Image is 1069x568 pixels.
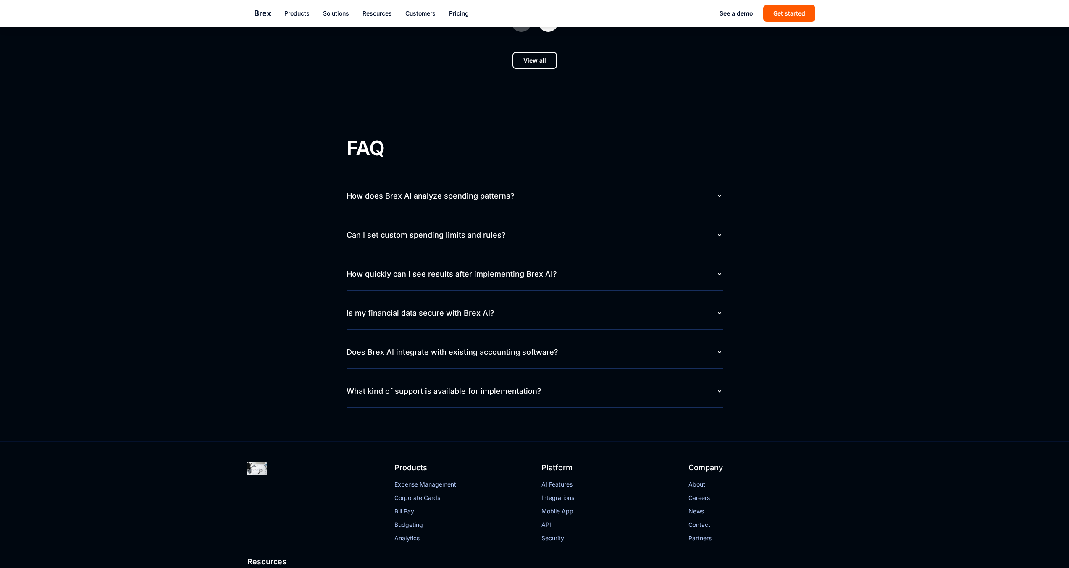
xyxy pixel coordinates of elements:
a: About [688,480,822,489]
h4: Platform [541,462,675,474]
h4: Products [394,462,528,474]
button: View all [512,52,557,69]
button: Get started [763,5,815,22]
button: How does Brex AI analyze spending patterns? [347,180,723,212]
a: AI Features [541,480,675,489]
img: Brex AI Logo [247,462,268,475]
a: Pricing [449,9,469,18]
a: Careers [688,494,822,502]
a: Budgeting [394,521,528,529]
a: News [688,507,822,516]
a: Contact [688,521,822,529]
a: Resources [362,9,392,18]
a: API [541,521,675,529]
a: Integrations [541,494,675,502]
a: Partners [688,534,822,542]
a: Mobile App [541,507,675,516]
a: Bill Pay [394,507,528,516]
a: Solutions [323,9,349,18]
h2: FAQ [347,136,723,160]
button: Is my financial data secure with Brex AI? [347,297,723,329]
button: Does Brex AI integrate with existing accounting software? [347,336,723,368]
h4: Company [688,462,822,474]
button: How quickly can I see results after implementing Brex AI? [347,258,723,290]
a: Products [284,9,310,18]
button: Can I set custom spending limits and rules? [347,219,723,251]
a: Brex [254,8,271,19]
a: Analytics [394,534,528,542]
a: See a demo [720,9,753,18]
a: Customers [405,9,436,18]
button: What kind of support is available for implementation? [347,375,723,407]
h4: Resources [247,556,381,568]
a: Security [541,534,675,542]
a: Expense Management [394,480,528,489]
a: Corporate Cards [394,494,528,502]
